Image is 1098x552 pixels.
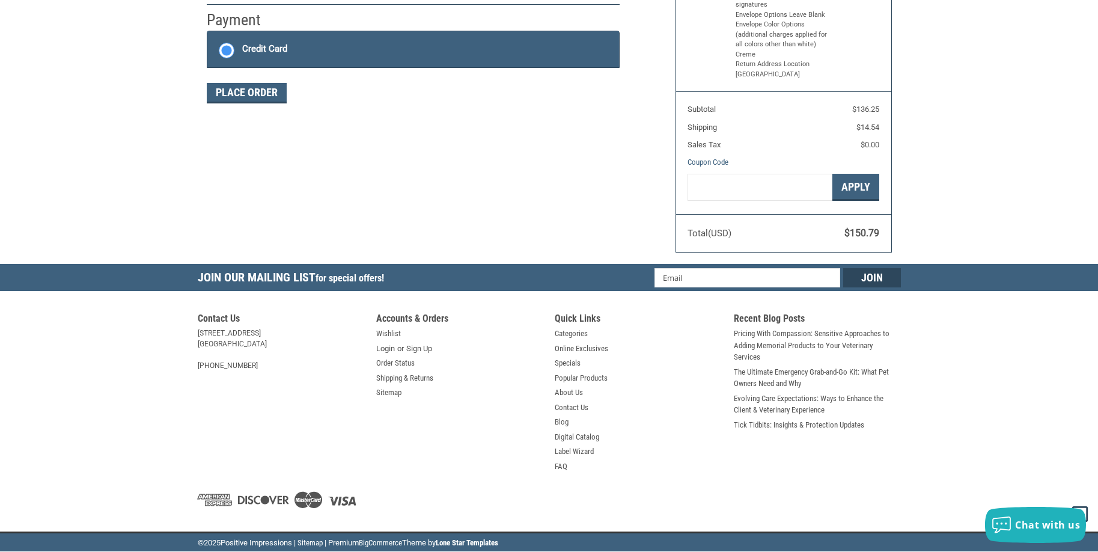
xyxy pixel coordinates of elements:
[832,174,879,201] button: Apply
[316,272,384,284] span: for special offers!
[376,372,433,384] a: Shipping & Returns
[688,228,731,239] span: Total (USD)
[376,343,395,355] a: Login
[376,357,415,369] a: Order Status
[207,83,287,103] button: Place Order
[734,328,901,363] a: Pricing With Compassion: Sensitive Approaches to Adding Memorial Products to Your Veterinary Serv...
[688,174,832,201] input: Gift Certificate or Coupon Code
[555,387,583,399] a: About Us
[359,538,402,547] a: BigCommerce
[294,538,323,547] a: | Sitemap
[555,357,581,369] a: Specials
[555,313,722,328] h5: Quick Links
[242,39,287,59] div: Credit Card
[1015,518,1080,532] span: Chat with us
[555,402,588,414] a: Contact Us
[985,507,1086,543] button: Chat with us
[376,328,401,340] a: Wishlist
[198,328,365,371] address: [STREET_ADDRESS] [GEOGRAPHIC_DATA] [PHONE_NUMBER]
[736,10,829,20] li: Envelope Options Leave Blank
[436,538,498,547] a: Lone Star Templates
[852,105,879,114] span: $136.25
[555,328,588,340] a: Categories
[390,343,411,355] span: or
[555,446,594,458] a: Label Wizard
[555,416,569,428] a: Blog
[688,140,721,149] span: Sales Tax
[654,268,840,287] input: Email
[734,393,901,416] a: Evolving Care Expectations: Ways to Enhance the Client & Veterinary Experience
[844,227,879,239] span: $150.79
[325,537,498,552] li: | Premium Theme by
[688,158,728,167] a: Coupon Code
[843,268,901,287] input: Join
[555,372,608,384] a: Popular Products
[204,538,221,547] span: 2025
[734,419,864,431] a: Tick Tidbits: Insights & Protection Updates
[736,60,829,79] li: Return Address Location [GEOGRAPHIC_DATA]
[555,343,608,355] a: Online Exclusives
[734,313,901,328] h5: Recent Blog Posts
[555,431,599,443] a: Digital Catalog
[406,343,432,355] a: Sign Up
[376,313,543,328] h5: Accounts & Orders
[688,105,716,114] span: Subtotal
[555,461,567,473] a: FAQ
[376,387,401,399] a: Sitemap
[861,140,879,149] span: $0.00
[198,538,292,547] span: © Positive Impressions
[207,10,277,30] h2: Payment
[736,20,829,60] li: Envelope Color Options (additional charges applied for all colors other than white) Creme
[198,264,390,295] h5: Join Our Mailing List
[734,366,901,390] a: The Ultimate Emergency Grab-and-Go Kit: What Pet Owners Need and Why
[198,313,365,328] h5: Contact Us
[856,123,879,132] span: $14.54
[688,123,717,132] span: Shipping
